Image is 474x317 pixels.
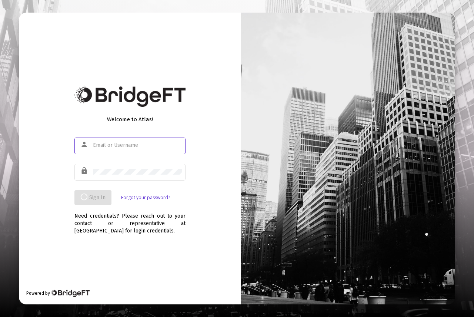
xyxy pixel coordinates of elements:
div: Welcome to Atlas! [74,116,186,123]
div: Need credentials? Please reach out to your contact or representative at [GEOGRAPHIC_DATA] for log... [74,205,186,235]
span: Sign In [80,194,106,201]
div: Powered by [26,290,90,297]
img: Bridge Financial Technology Logo [74,86,186,107]
mat-icon: person [80,140,89,149]
input: Email or Username [93,142,182,148]
mat-icon: lock [80,166,89,175]
a: Forgot your password? [121,194,170,201]
button: Sign In [74,190,111,205]
img: Bridge Financial Technology Logo [51,290,90,297]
